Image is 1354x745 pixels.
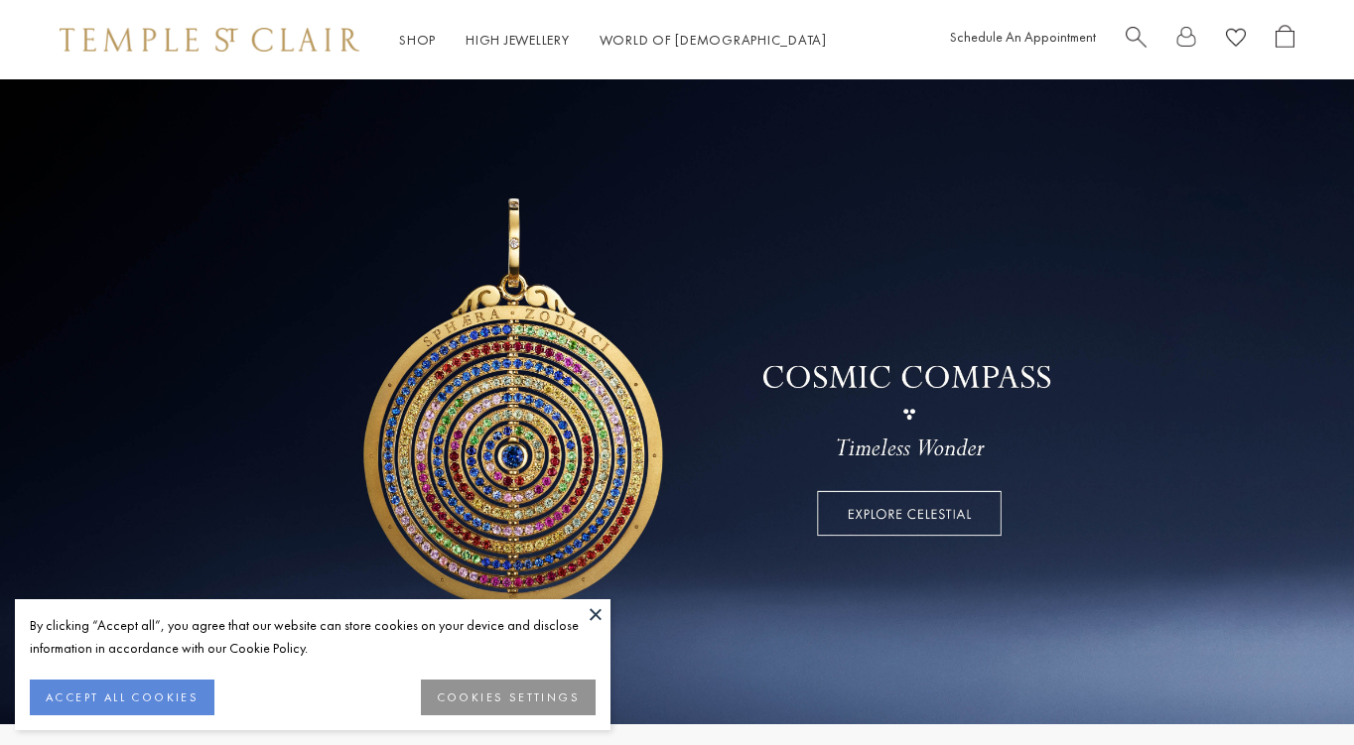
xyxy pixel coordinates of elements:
[950,28,1096,46] a: Schedule An Appointment
[1226,25,1246,56] a: View Wishlist
[30,680,214,715] button: ACCEPT ALL COOKIES
[421,680,596,715] button: COOKIES SETTINGS
[1126,25,1147,56] a: Search
[60,28,359,52] img: Temple St. Clair
[466,31,570,49] a: High JewelleryHigh Jewellery
[399,31,436,49] a: ShopShop
[1276,25,1294,56] a: Open Shopping Bag
[399,28,827,53] nav: Main navigation
[600,31,827,49] a: World of [DEMOGRAPHIC_DATA]World of [DEMOGRAPHIC_DATA]
[30,614,596,660] div: By clicking “Accept all”, you agree that our website can store cookies on your device and disclos...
